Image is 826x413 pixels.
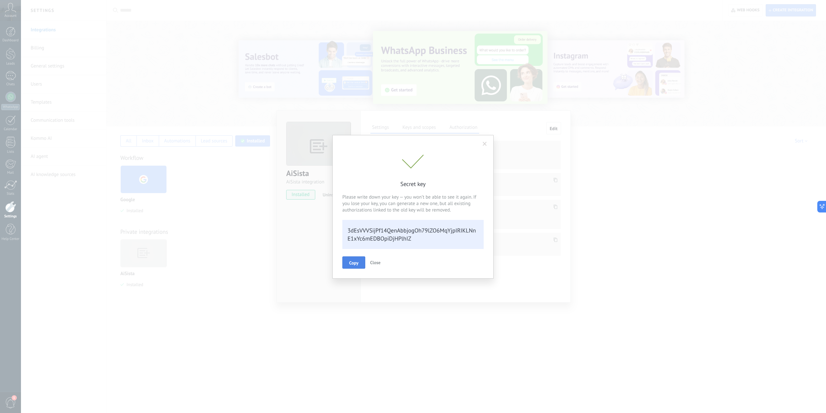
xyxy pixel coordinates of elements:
button: Close [368,256,383,269]
p: Secret key [342,180,484,188]
button: Copy [342,256,365,269]
span: Please write down your key — you won’t be able to see it again. If you lose your key, you can gen... [342,194,484,213]
div: 3dEsVVVSijPf14QenAbbjogOh79lZO6MqYjpIRIKLNnE1xYc6mEDBOpiDjHPlhIZ [342,220,484,249]
span: Copy [349,261,358,265]
span: Close [370,260,380,265]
